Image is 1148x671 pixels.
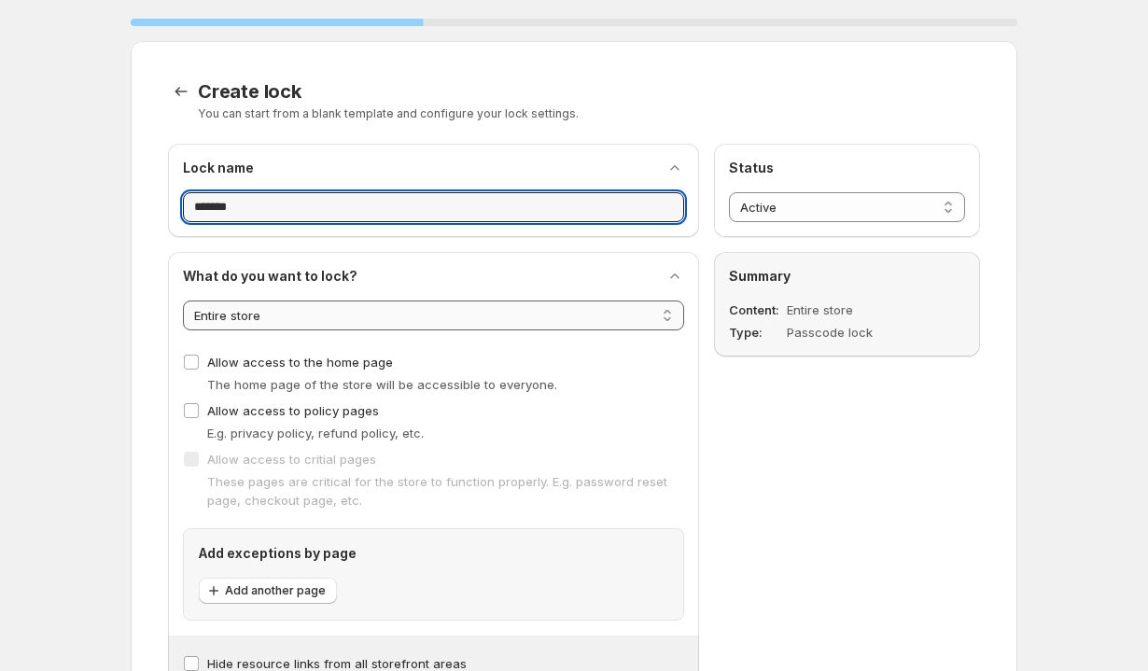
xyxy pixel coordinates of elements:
[207,452,376,467] span: Allow access to critial pages
[199,578,337,604] button: Add another page
[729,323,783,342] dt: Type:
[207,426,424,440] span: E.g. privacy policy, refund policy, etc.
[207,355,393,370] span: Allow access to the home page
[729,159,965,177] h2: Status
[787,301,917,319] dd: Entire store
[198,106,980,121] p: You can start from a blank template and configure your lock settings.
[207,377,557,392] span: The home page of the store will be accessible to everyone.
[183,267,357,286] h2: What do you want to lock?
[207,656,467,671] span: Hide resource links from all storefront areas
[183,159,254,177] h2: Lock name
[198,80,301,103] span: Create lock
[225,583,326,598] span: Add another page
[207,403,379,418] span: Allow access to policy pages
[729,267,965,286] h2: Summary
[168,78,194,105] button: Back to templates
[787,323,917,342] dd: Passcode lock
[207,474,667,508] span: These pages are critical for the store to function properly. E.g. password reset page, checkout p...
[729,301,783,319] dt: Content:
[199,544,668,563] h2: Add exceptions by page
